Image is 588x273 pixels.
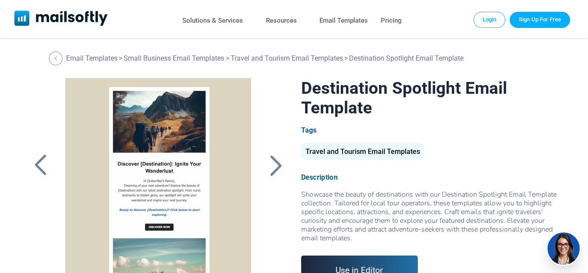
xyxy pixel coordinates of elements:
a: Travel and Tourism Email Templates [231,54,343,62]
a: Solutions & Services [182,14,243,27]
a: Small Business Email Templates [124,54,224,62]
h1: Destination Spotlight Email Template [301,78,559,117]
a: Back [30,154,51,177]
div: Travel and Tourism Email Templates [301,143,424,160]
a: Back [49,51,65,65]
div: Tags [301,126,559,134]
a: Login [474,12,506,27]
a: Back [265,154,287,177]
a: Trial [510,12,570,27]
a: Email Templates [66,54,118,62]
a: Email Templates [319,14,368,27]
a: Mailsoftly [14,10,108,27]
a: Travel and Tourism Email Templates [301,151,424,155]
div: Description [301,173,559,181]
a: Pricing [381,14,402,27]
a: Resources [266,14,297,27]
span: Showcase the beauty of destinations with our Destination Spotlight Email Template collection. Tai... [301,190,557,243]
